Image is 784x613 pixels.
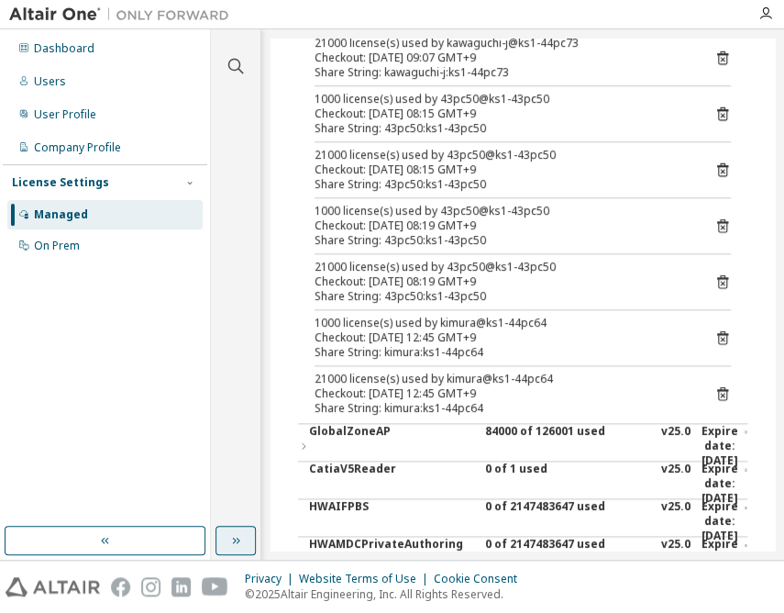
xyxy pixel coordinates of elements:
[298,424,747,468] button: GlobalZoneAP84000 of 126001 usedv25.0Expire date:[DATE]
[171,577,191,596] img: linkedin.svg
[34,239,80,253] div: On Prem
[701,537,747,581] div: Expire date: [DATE]
[315,92,687,106] div: 1000 license(s) used by 43pc50@ks1-43pc50
[315,106,687,121] div: Checkout: [DATE] 08:15 GMT+9
[315,177,687,192] div: Share String: 43pc50:ks1-43pc50
[315,372,687,386] div: 21000 license(s) used by kimura@ks1-44pc64
[315,65,687,80] div: Share String: kawaguchi-j:ks1-44pc73
[9,6,238,24] img: Altair One
[701,499,747,543] div: Expire date: [DATE]
[34,41,94,56] div: Dashboard
[661,499,690,543] div: v25.0
[309,462,474,506] div: CatiaV5Reader
[309,462,747,506] button: CatiaV5Reader0 of 1 usedv25.0Expire date:[DATE]
[309,424,474,468] div: GlobalZoneAP
[309,537,474,581] div: HWAMDCPrivateAuthoring
[661,537,690,581] div: v25.0
[315,386,687,401] div: Checkout: [DATE] 12:45 GMT+9
[315,260,687,274] div: 21000 license(s) used by 43pc50@ks1-43pc50
[485,537,650,581] div: 0 of 2147483647 used
[485,499,650,543] div: 0 of 2147483647 used
[315,148,687,162] div: 21000 license(s) used by 43pc50@ks1-43pc50
[661,462,690,506] div: v25.0
[315,50,687,65] div: Checkout: [DATE] 09:07 GMT+9
[315,274,687,289] div: Checkout: [DATE] 08:19 GMT+9
[315,204,687,218] div: 1000 license(s) used by 43pc50@ks1-43pc50
[485,424,650,468] div: 84000 of 126001 used
[141,577,160,596] img: instagram.svg
[309,537,747,581] button: HWAMDCPrivateAuthoring0 of 2147483647 usedv25.0Expire date:[DATE]
[315,36,687,50] div: 21000 license(s) used by kawaguchi-j@ks1-44pc73
[701,462,747,506] div: Expire date: [DATE]
[315,218,687,233] div: Checkout: [DATE] 08:19 GMT+9
[34,74,66,89] div: Users
[315,162,687,177] div: Checkout: [DATE] 08:15 GMT+9
[34,207,88,222] div: Managed
[701,424,747,468] div: Expire date: [DATE]
[111,577,130,596] img: facebook.svg
[309,499,747,543] button: HWAIFPBS0 of 2147483647 usedv25.0Expire date:[DATE]
[34,107,96,122] div: User Profile
[315,289,687,304] div: Share String: 43pc50:ks1-43pc50
[6,577,100,596] img: altair_logo.svg
[434,572,528,586] div: Cookie Consent
[661,424,690,468] div: v25.0
[315,316,687,330] div: 1000 license(s) used by kimura@ks1-44pc64
[245,586,528,602] p: © 2025 Altair Engineering, Inc. All Rights Reserved.
[34,140,121,155] div: Company Profile
[315,233,687,248] div: Share String: 43pc50:ks1-43pc50
[202,577,228,596] img: youtube.svg
[315,121,687,136] div: Share String: 43pc50:ks1-43pc50
[315,401,687,416] div: Share String: kimura:ks1-44pc64
[245,572,299,586] div: Privacy
[299,572,434,586] div: Website Terms of Use
[12,175,109,190] div: License Settings
[315,345,687,360] div: Share String: kimura:ks1-44pc64
[315,330,687,345] div: Checkout: [DATE] 12:45 GMT+9
[485,462,650,506] div: 0 of 1 used
[309,499,474,543] div: HWAIFPBS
